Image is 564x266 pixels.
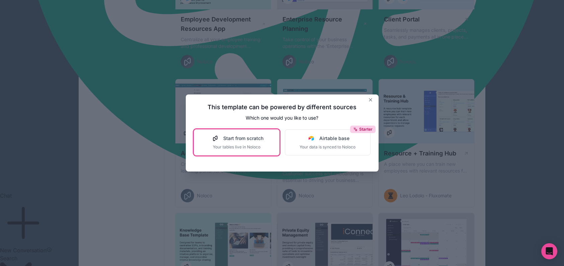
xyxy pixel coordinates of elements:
button: Start from scratchYour tables live in Noloco [194,129,279,155]
button: StarterAirtable LogoAirtable baseYour data is synced to Noloco [285,129,371,155]
span: Start from scratch [223,135,263,142]
span: Your data is synced to Noloco [300,144,355,150]
p: Which one would you like to use? [194,115,371,121]
span: Your tables live in Noloco [210,144,263,150]
div: Open Intercom Messenger [541,243,557,259]
span: Airtable base [319,135,349,142]
img: Airtable Logo [309,136,314,141]
h2: This template can be powered by different sources [194,103,371,112]
span: Starter [359,127,373,132]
